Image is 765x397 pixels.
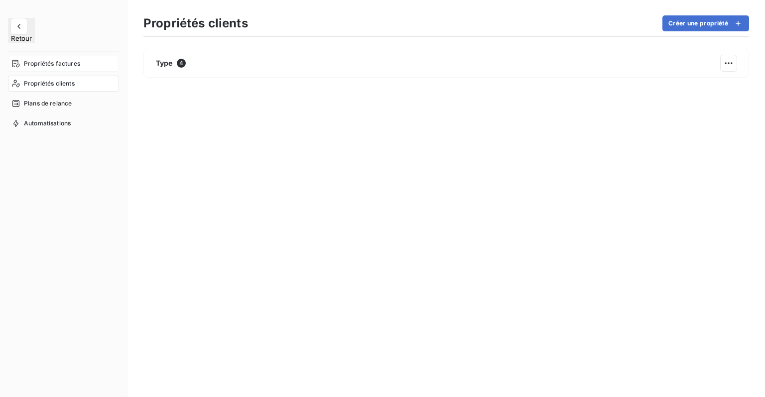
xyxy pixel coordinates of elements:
[24,119,71,128] span: Automatisations
[24,99,72,108] span: Plans de relance
[8,56,119,72] a: Propriétés factures
[8,18,35,43] button: Retour
[11,34,32,42] span: Retour
[143,14,248,32] h3: Propriétés clients
[24,59,80,68] span: Propriétés factures
[8,115,119,131] a: Automatisations
[177,59,186,68] span: 4
[8,96,119,111] a: Plans de relance
[24,79,75,88] span: Propriétés clients
[662,15,749,31] button: Créer une propriété
[731,363,755,387] iframe: Intercom live chat
[156,58,173,68] span: Type
[8,76,119,92] a: Propriétés clients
